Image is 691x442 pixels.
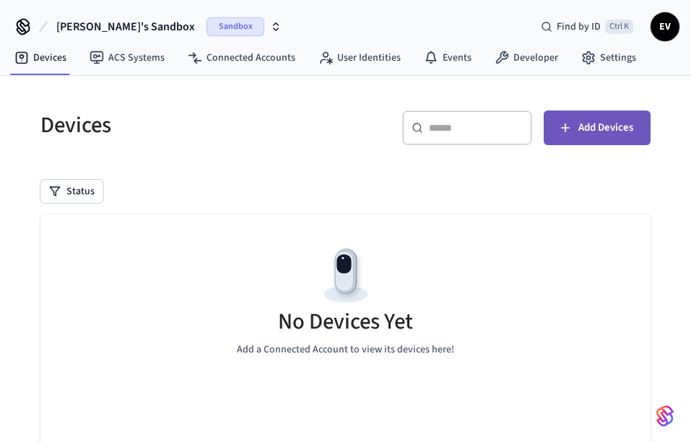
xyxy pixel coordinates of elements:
span: Add Devices [578,118,633,137]
a: Settings [570,45,648,71]
a: ACS Systems [78,45,176,71]
a: Connected Accounts [176,45,307,71]
p: Add a Connected Account to view its devices here! [237,342,454,357]
button: Status [40,180,103,203]
a: Events [412,45,483,71]
div: Find by IDCtrl K [529,14,645,40]
img: Devices Empty State [313,243,378,308]
img: SeamLogoGradient.69752ec5.svg [656,404,674,428]
span: Sandbox [207,17,264,36]
span: Ctrl K [605,19,633,34]
button: EV [651,12,679,41]
a: Devices [3,45,78,71]
span: [PERSON_NAME]'s Sandbox [56,18,195,35]
button: Add Devices [544,110,651,145]
h5: No Devices Yet [278,307,413,337]
h5: Devices [40,110,337,140]
a: User Identities [307,45,412,71]
span: EV [652,14,678,40]
a: Developer [483,45,570,71]
span: Find by ID [557,19,601,34]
